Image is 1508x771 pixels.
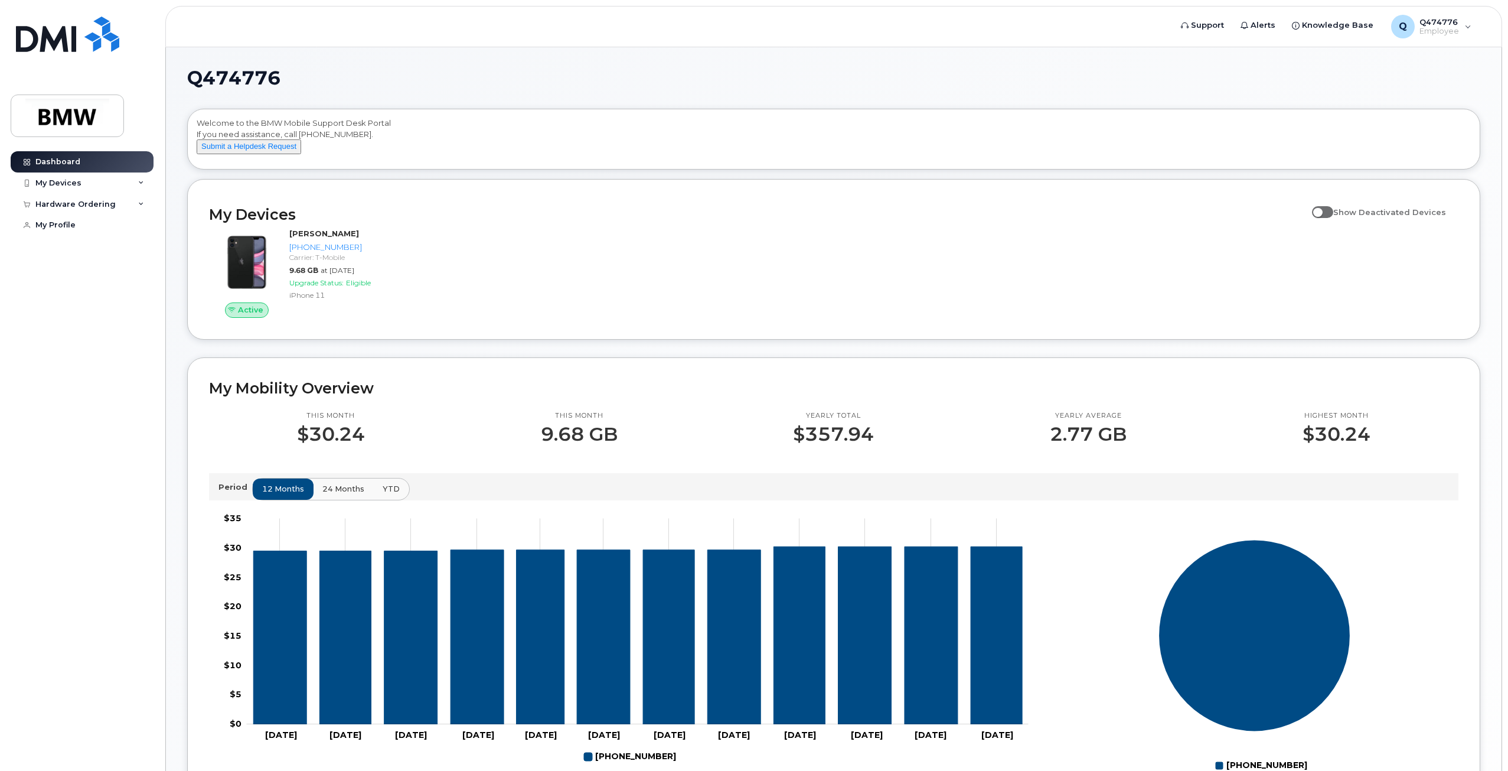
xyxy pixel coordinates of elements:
tspan: [DATE] [588,730,620,740]
tspan: $35 [224,513,241,523]
div: Welcome to the BMW Mobile Support Desk Portal If you need assistance, call [PHONE_NUMBER]. [197,118,1471,165]
a: Submit a Helpdesk Request [197,141,301,151]
p: 2.77 GB [1050,424,1127,445]
strong: [PERSON_NAME] [289,229,359,238]
g: Chart [224,513,1029,767]
span: Eligible [346,278,371,287]
p: 9.68 GB [541,424,618,445]
tspan: $20 [224,601,241,611]
p: This month [297,411,365,421]
p: $30.24 [1303,424,1370,445]
span: Q474776 [187,69,280,87]
tspan: [DATE] [395,730,427,740]
p: This month [541,411,618,421]
tspan: $5 [230,689,241,700]
span: YTD [383,483,400,495]
tspan: $10 [224,659,241,670]
tspan: [DATE] [784,730,816,740]
tspan: [DATE] [718,730,750,740]
tspan: [DATE] [915,730,946,740]
div: [PHONE_NUMBER] [289,242,506,253]
tspan: [DATE] [654,730,686,740]
tspan: [DATE] [525,730,557,740]
div: Carrier: T-Mobile [289,252,506,262]
g: Legend [584,747,676,767]
img: iPhone_11.jpg [218,234,275,291]
tspan: [DATE] [265,730,297,740]
tspan: [DATE] [981,730,1013,740]
tspan: [DATE] [329,730,361,740]
p: Highest month [1303,411,1370,421]
button: Submit a Helpdesk Request [197,139,301,154]
a: Active[PERSON_NAME][PHONE_NUMBER]Carrier: T-Mobile9.68 GBat [DATE]Upgrade Status:EligibleiPhone 11 [209,228,511,318]
p: Yearly total [793,411,874,421]
span: Upgrade Status: [289,278,344,287]
span: at [DATE] [321,266,354,275]
span: 24 months [322,483,364,495]
span: 9.68 GB [289,266,318,275]
g: 202-445-7791 [584,747,676,767]
tspan: $30 [224,542,241,552]
div: iPhone 11 [289,290,506,300]
input: Show Deactivated Devices [1312,201,1321,210]
span: Show Deactivated Devices [1333,207,1446,217]
h2: My Mobility Overview [209,379,1458,397]
tspan: $15 [224,630,241,641]
h2: My Devices [209,206,1306,223]
tspan: $25 [224,571,241,582]
tspan: [DATE] [851,730,883,740]
tspan: [DATE] [462,730,494,740]
g: Series [1158,539,1350,731]
p: $30.24 [297,424,365,445]
tspan: $0 [230,718,241,729]
p: Yearly average [1050,411,1127,421]
p: $357.94 [793,424,874,445]
p: Period [218,482,252,493]
g: 202-445-7791 [253,546,1022,724]
span: Active [238,304,263,315]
